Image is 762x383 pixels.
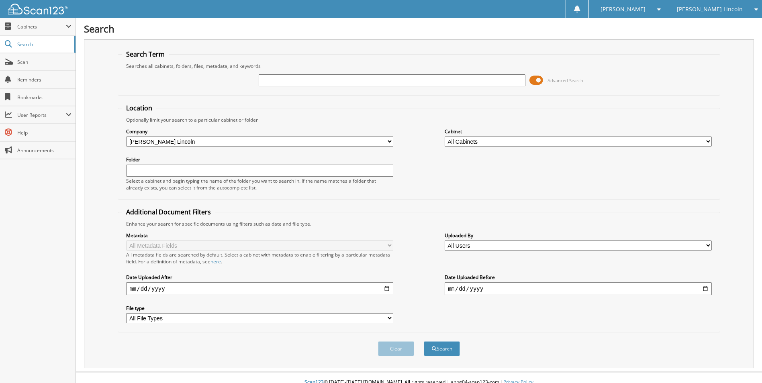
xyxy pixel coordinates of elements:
span: Bookmarks [17,94,72,101]
label: Uploaded By [445,232,712,239]
button: Search [424,341,460,356]
legend: Additional Document Filters [122,208,215,216]
span: Search [17,41,70,48]
label: File type [126,305,393,312]
div: Enhance your search for specific documents using filters such as date and file type. [122,220,715,227]
legend: Location [122,104,156,112]
span: Cabinets [17,23,66,30]
span: [PERSON_NAME] Lincoln [677,7,743,12]
button: Clear [378,341,414,356]
label: Company [126,128,393,135]
span: User Reports [17,112,66,118]
div: Select a cabinet and begin typing the name of the folder you want to search in. If the name match... [126,177,393,191]
div: Optionally limit your search to a particular cabinet or folder [122,116,715,123]
iframe: Chat Widget [722,344,762,383]
h1: Search [84,22,754,35]
a: here [210,258,221,265]
span: Announcements [17,147,72,154]
input: start [126,282,393,295]
div: Searches all cabinets, folders, files, metadata, and keywords [122,63,715,69]
span: Help [17,129,72,136]
label: Date Uploaded Before [445,274,712,281]
span: Reminders [17,76,72,83]
span: Scan [17,59,72,65]
span: Advanced Search [547,77,583,84]
input: end [445,282,712,295]
img: scan123-logo-white.svg [8,4,68,14]
label: Folder [126,156,393,163]
span: [PERSON_NAME] [601,7,646,12]
label: Metadata [126,232,393,239]
label: Cabinet [445,128,712,135]
div: All metadata fields are searched by default. Select a cabinet with metadata to enable filtering b... [126,251,393,265]
legend: Search Term [122,50,169,59]
label: Date Uploaded After [126,274,393,281]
